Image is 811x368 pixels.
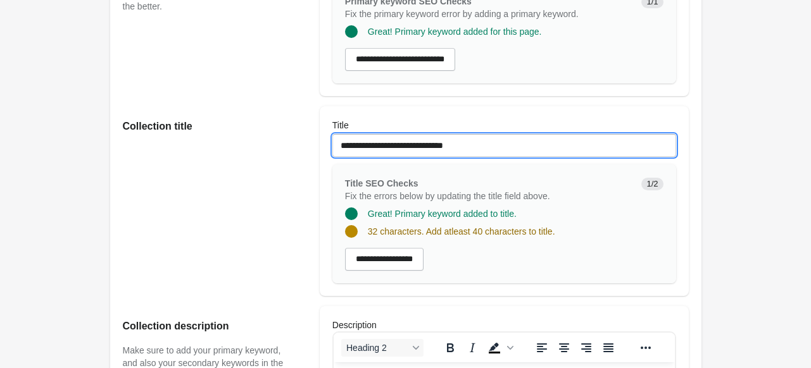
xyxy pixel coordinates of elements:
button: Align center [553,339,575,357]
h2: Collection title [123,119,294,134]
span: 1/2 [641,178,663,190]
h2: Collection description [123,319,294,334]
button: Blocks [341,339,424,357]
span: Title SEO Checks [345,178,418,188]
label: Title [332,119,349,132]
button: Bold [439,339,461,357]
button: Reveal or hide additional toolbar items [635,339,657,357]
button: Italic [462,339,483,357]
div: Background color [484,339,515,357]
span: Great! Primary keyword added to title. [368,209,517,219]
p: Fix the primary keyword error by adding a primary keyword. [345,8,632,20]
button: Justify [598,339,619,357]
button: Align left [531,339,553,357]
p: Fix the errors below by updating the title field above. [345,190,632,202]
span: Great! Primary keyword added for this page. [368,27,542,37]
span: 32 characters. Add atleast 40 characters to title. [368,226,555,236]
span: Heading 2 [346,343,408,353]
button: Align right [575,339,597,357]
